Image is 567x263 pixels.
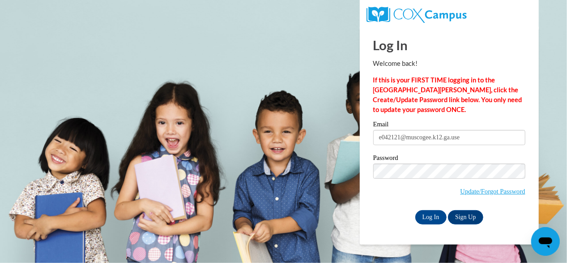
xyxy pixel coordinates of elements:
[373,36,525,54] h1: Log In
[373,59,525,69] p: Welcome back!
[460,188,525,195] a: Update/Forgot Password
[448,210,483,224] a: Sign Up
[367,7,467,23] img: COX Campus
[415,210,447,224] input: Log In
[531,227,560,256] iframe: Button to launch messaging window
[373,155,525,164] label: Password
[373,76,522,113] strong: If this is your FIRST TIME logging in to the [GEOGRAPHIC_DATA][PERSON_NAME], click the Create/Upd...
[373,121,525,130] label: Email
